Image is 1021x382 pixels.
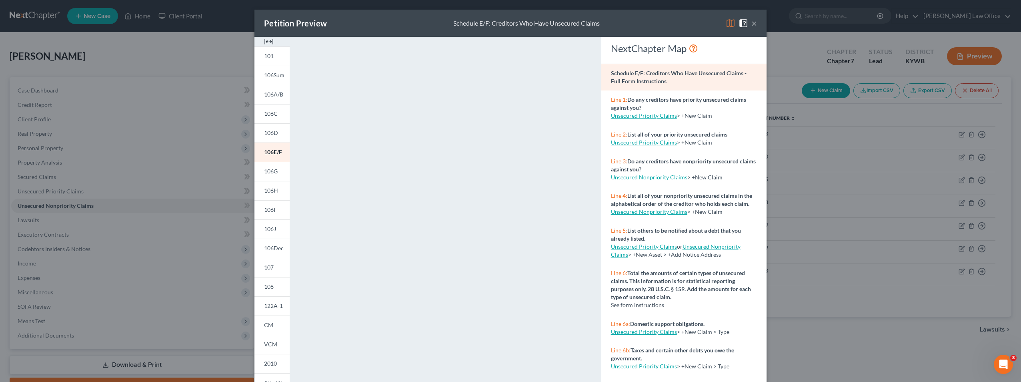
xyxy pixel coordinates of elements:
strong: Do any creditors have priority unsecured claims against you? [611,96,746,111]
a: Unsecured Priority Claims [611,139,677,146]
a: 107 [254,258,290,277]
span: or [611,243,683,250]
span: VCM [264,341,277,348]
span: 106H [264,187,278,194]
span: Line 2: [611,131,627,138]
span: CM [264,322,273,328]
a: 122A-1 [254,296,290,316]
span: Line 3: [611,158,627,165]
span: 106I [264,206,275,213]
div: Schedule E/F: Creditors Who Have Unsecured Claims [453,19,600,28]
img: expand-e0f6d898513216a626fdd78e52531dac95497ffd26381d4c15ee2fc46db09dca.svg [264,37,274,46]
a: 106D [254,123,290,143]
span: > +New Claim > Type [677,328,729,335]
span: > +New Asset > +Add Notice Address [611,243,741,258]
span: Line 6b: [611,347,631,354]
a: 101 [254,46,290,66]
a: Unsecured Nonpriority Claims [611,208,687,215]
a: 106E/F [254,143,290,162]
img: map-eea8200ae884c6f1103ae1953ef3d486a96c86aabb227e865a55264e3737af1f.svg [726,18,735,28]
a: 106Dec [254,239,290,258]
a: 106G [254,162,290,181]
span: 106Sum [264,72,284,78]
a: Unsecured Priority Claims [611,363,677,370]
a: 108 [254,277,290,296]
strong: Domestic support obligations. [630,320,705,327]
strong: Do any creditors have nonpriority unsecured claims against you? [611,158,756,173]
span: > +New Claim [687,174,723,181]
div: NextChapter Map [611,42,757,55]
span: > +New Claim [677,139,712,146]
span: 106Dec [264,245,284,251]
span: Line 4: [611,192,627,199]
a: 106J [254,219,290,239]
a: 106H [254,181,290,200]
span: > +New Claim [687,208,723,215]
a: Unsecured Priority Claims [611,328,677,335]
strong: Total the amounts of certain types of unsecured claims. This information is for statistical repor... [611,269,751,300]
a: CM [254,316,290,335]
a: 2010 [254,354,290,373]
strong: Schedule E/F: Creditors Who Have Unsecured Claims - Full Form Instructions [611,70,747,84]
span: 106E/F [264,149,282,155]
span: 108 [264,283,274,290]
span: 106G [264,168,278,175]
span: Line 1: [611,96,627,103]
button: × [751,18,757,28]
a: 106Sum [254,66,290,85]
a: 106C [254,104,290,123]
span: Line 6a: [611,320,630,327]
span: > +New Claim > Type [677,363,729,370]
span: Line 5: [611,227,627,234]
img: help-close-5ba153eb36485ed6c1ea00a893f15db1cb9b99d6cae46e1a8edb6c62d00a1a76.svg [739,18,748,28]
a: Unsecured Priority Claims [611,243,677,250]
span: 2010 [264,360,277,367]
span: 106D [264,129,278,136]
a: Unsecured Nonpriority Claims [611,174,687,181]
a: 106I [254,200,290,219]
a: VCM [254,335,290,354]
span: 3 [1010,355,1017,361]
strong: Taxes and certain other debts you owe the government. [611,347,734,362]
span: 107 [264,264,274,271]
span: Line 6: [611,269,627,276]
a: Unsecured Nonpriority Claims [611,243,741,258]
strong: List others to be notified about a debt that you already listed. [611,227,741,242]
a: 106A/B [254,85,290,104]
span: See form instructions [611,302,664,308]
span: 106J [264,225,276,232]
iframe: Intercom live chat [994,355,1013,374]
span: 101 [264,52,274,59]
span: 106A/B [264,91,283,98]
strong: List all of your nonpriority unsecured claims in the alphabetical order of the creditor who holds... [611,192,752,207]
a: Unsecured Priority Claims [611,112,677,119]
div: Petition Preview [264,18,327,29]
span: 122A-1 [264,302,283,309]
strong: List all of your priority unsecured claims [627,131,727,138]
span: > +New Claim [677,112,712,119]
span: 106C [264,110,278,117]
